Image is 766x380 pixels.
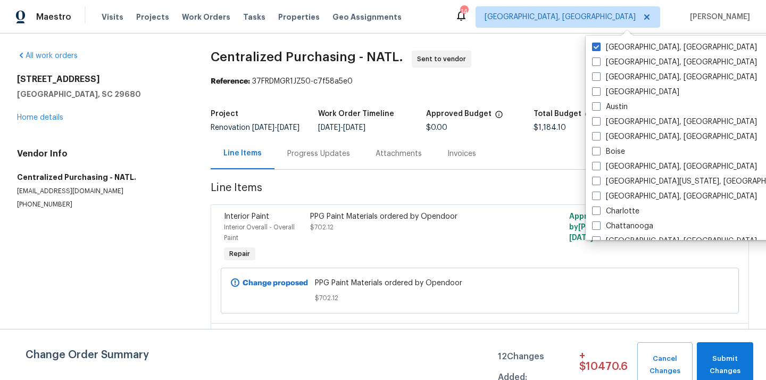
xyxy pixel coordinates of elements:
span: - [318,124,365,131]
span: Interior Paint [224,213,269,220]
span: The total cost of line items that have been approved by both Opendoor and the Trade Partner. This... [495,110,503,124]
span: Repair [225,249,254,259]
span: Approved by [PERSON_NAME] on [569,213,648,242]
span: Tasks [243,13,265,21]
div: Line Items [223,148,262,159]
span: Renovation [211,124,299,131]
label: [GEOGRAPHIC_DATA], [GEOGRAPHIC_DATA] [592,42,757,53]
div: Progress Updates [287,148,350,159]
span: Properties [278,12,320,22]
h5: Project [211,110,238,118]
span: [DATE] [277,124,299,131]
label: Austin [592,102,628,112]
label: [GEOGRAPHIC_DATA], [GEOGRAPHIC_DATA] [592,117,757,127]
label: [GEOGRAPHIC_DATA], [GEOGRAPHIC_DATA] [592,236,757,246]
p: [PHONE_NUMBER] [17,200,185,209]
label: [GEOGRAPHIC_DATA], [GEOGRAPHIC_DATA] [592,191,757,202]
label: [GEOGRAPHIC_DATA], [GEOGRAPHIC_DATA] [592,72,757,82]
div: Attachments [376,148,422,159]
label: Chattanooga [592,221,653,232]
div: Invoices [447,148,476,159]
span: [DATE] [343,124,365,131]
span: Geo Assignments [332,12,402,22]
span: $0.00 [426,124,447,131]
span: Work Orders [182,12,230,22]
span: Sent to vendor [417,54,470,64]
span: Line Items [211,183,692,202]
span: Submit Changes [702,353,748,377]
span: PPG Paint Materials ordered by Opendoor [315,278,645,288]
h5: Work Order Timeline [318,110,394,118]
span: $702.12 [310,224,334,230]
span: Cancel Changes [643,353,687,377]
span: Projects [136,12,169,22]
span: [GEOGRAPHIC_DATA], [GEOGRAPHIC_DATA] [485,12,636,22]
span: Visits [102,12,123,22]
span: $702.12 [315,293,645,303]
div: 37FRDMGR1JZ50-c7f58a5e0 [211,76,749,87]
span: - [252,124,299,131]
label: [GEOGRAPHIC_DATA], [GEOGRAPHIC_DATA] [592,57,757,68]
label: [GEOGRAPHIC_DATA], [GEOGRAPHIC_DATA] [592,131,757,142]
span: Maestro [36,12,71,22]
span: [DATE] [569,234,593,242]
span: $1,184.10 [534,124,566,131]
span: Centralized Purchasing - NATL. [211,51,403,63]
span: [PERSON_NAME] [686,12,750,22]
h5: Total Budget [534,110,581,118]
a: All work orders [17,52,78,60]
p: [EMAIL_ADDRESS][DOMAIN_NAME] [17,187,185,196]
label: [GEOGRAPHIC_DATA] [592,87,679,97]
div: PPG Paint Materials ordered by Opendoor [310,211,520,222]
b: Change proposed [243,279,308,287]
span: Interior Overall - Overall Paint [224,224,295,241]
div: 14 [460,6,468,17]
label: Boise [592,146,625,157]
b: Reference: [211,78,250,85]
span: [DATE] [252,124,274,131]
label: Charlotte [592,206,639,217]
h4: Vendor Info [17,148,185,159]
h2: [STREET_ADDRESS] [17,74,185,85]
span: [DATE] [318,124,340,131]
h5: Centralized Purchasing - NATL. [17,172,185,183]
label: [GEOGRAPHIC_DATA], [GEOGRAPHIC_DATA] [592,161,757,172]
a: Home details [17,114,63,121]
h5: Approved Budget [426,110,492,118]
span: The total cost of line items that have been proposed by Opendoor. This sum includes line items th... [585,110,593,124]
h5: [GEOGRAPHIC_DATA], SC 29680 [17,89,185,100]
